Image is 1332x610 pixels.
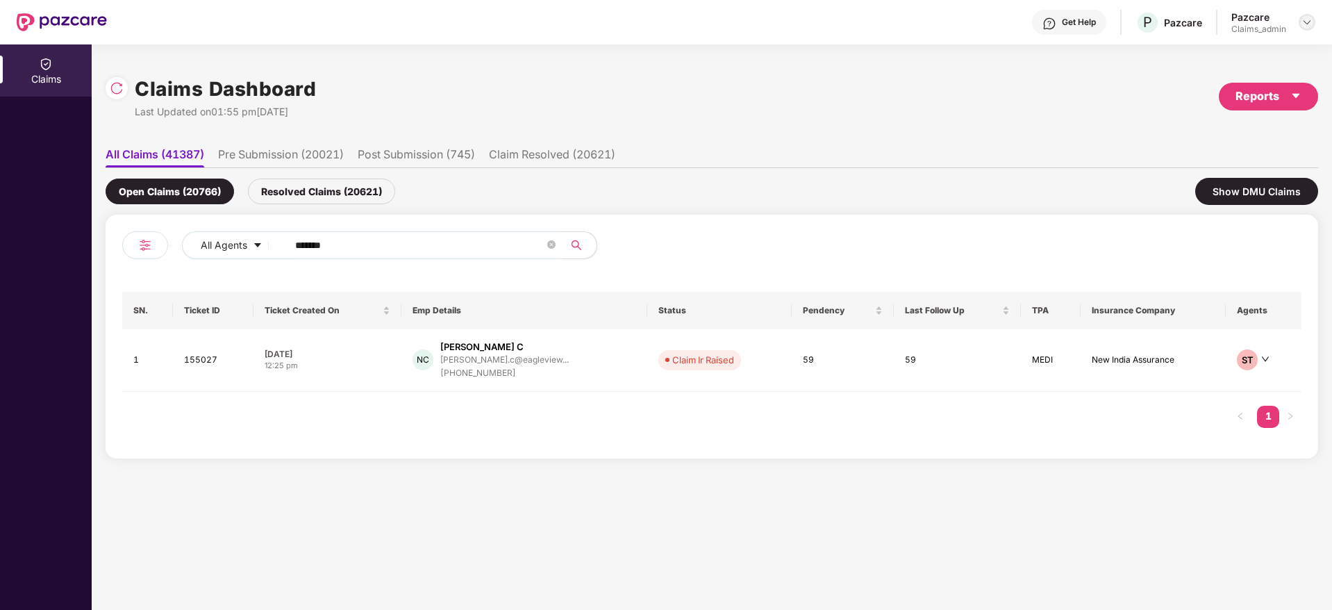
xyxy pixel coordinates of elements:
[173,292,253,329] th: Ticket ID
[1301,17,1313,28] img: svg+xml;base64,PHN2ZyBpZD0iRHJvcGRvd24tMzJ4MzIiIHhtbG5zPSJodHRwOi8vd3d3LnczLm9yZy8yMDAwL3N2ZyIgd2...
[17,13,107,31] img: New Pazcare Logo
[1081,292,1226,329] th: Insurance Company
[135,74,316,104] h1: Claims Dashboard
[792,329,894,392] td: 59
[135,104,316,119] div: Last Updated on 01:55 pm[DATE]
[1261,355,1269,363] span: down
[1236,412,1244,420] span: left
[122,292,173,329] th: SN.
[1195,178,1318,205] div: Show DMU Claims
[1235,88,1301,105] div: Reports
[894,329,1021,392] td: 59
[106,179,234,204] div: Open Claims (20766)
[110,81,124,95] img: svg+xml;base64,PHN2ZyBpZD0iUmVsb2FkLTMyeDMyIiB4bWxucz0iaHR0cDovL3d3dy53My5vcmcvMjAwMC9zdmciIHdpZH...
[803,305,872,316] span: Pendency
[1257,406,1279,427] a: 1
[1237,349,1258,370] div: ST
[440,340,524,354] div: [PERSON_NAME] C
[1081,329,1226,392] td: New India Assurance
[547,240,556,249] span: close-circle
[248,179,395,204] div: Resolved Claims (20621)
[1290,90,1301,101] span: caret-down
[440,355,569,364] div: [PERSON_NAME].c@eagleview...
[1229,406,1251,428] li: Previous Page
[106,147,204,167] li: All Claims (41387)
[547,239,556,252] span: close-circle
[792,292,894,329] th: Pendency
[1231,10,1286,24] div: Pazcare
[137,237,153,254] img: svg+xml;base64,PHN2ZyB4bWxucz0iaHR0cDovL3d3dy53My5vcmcvMjAwMC9zdmciIHdpZHRoPSIyNCIgaGVpZ2h0PSIyNC...
[413,349,433,370] div: NC
[253,292,401,329] th: Ticket Created On
[1226,292,1301,329] th: Agents
[489,147,615,167] li: Claim Resolved (20621)
[1279,406,1301,428] button: right
[1042,17,1056,31] img: svg+xml;base64,PHN2ZyBpZD0iSGVscC0zMngzMiIgeG1sbnM9Imh0dHA6Ly93d3cudzMub3JnLzIwMDAvc3ZnIiB3aWR0aD...
[905,305,999,316] span: Last Follow Up
[563,240,590,251] span: search
[401,292,647,329] th: Emp Details
[1021,292,1080,329] th: TPA
[1257,406,1279,428] li: 1
[1143,14,1152,31] span: P
[894,292,1021,329] th: Last Follow Up
[265,305,380,316] span: Ticket Created On
[201,238,247,253] span: All Agents
[182,231,292,259] button: All Agentscaret-down
[1164,16,1202,29] div: Pazcare
[1286,412,1294,420] span: right
[39,57,53,71] img: svg+xml;base64,PHN2ZyBpZD0iQ2xhaW0iIHhtbG5zPSJodHRwOi8vd3d3LnczLm9yZy8yMDAwL3N2ZyIgd2lkdGg9IjIwIi...
[253,240,263,252] span: caret-down
[1062,17,1096,28] div: Get Help
[173,329,253,392] td: 155027
[672,353,734,367] div: Claim Ir Raised
[358,147,475,167] li: Post Submission (745)
[440,367,569,380] div: [PHONE_NUMBER]
[218,147,344,167] li: Pre Submission (20021)
[1021,329,1080,392] td: MEDI
[563,231,597,259] button: search
[1279,406,1301,428] li: Next Page
[122,329,173,392] td: 1
[1231,24,1286,35] div: Claims_admin
[647,292,792,329] th: Status
[265,348,390,360] div: [DATE]
[265,360,390,372] div: 12:25 pm
[1229,406,1251,428] button: left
